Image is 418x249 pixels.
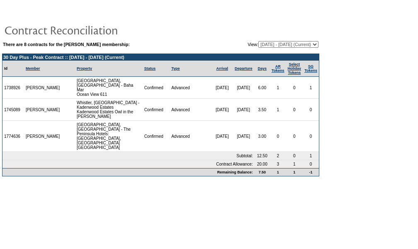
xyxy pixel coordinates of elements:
td: [GEOGRAPHIC_DATA], [GEOGRAPHIC_DATA] - The Peninsula Hotels: [GEOGRAPHIC_DATA], [GEOGRAPHIC_DATA]... [75,121,143,152]
a: Status [144,66,156,71]
td: [DATE] [233,99,255,121]
td: -1 [303,168,319,176]
td: 0 [286,152,303,160]
b: There are 8 contracts for the [PERSON_NAME] membership: [3,42,130,47]
a: Arrival [216,66,228,71]
td: 1738926 [2,77,24,99]
td: 3 [270,160,286,168]
td: [PERSON_NAME] [24,77,62,99]
td: 2 [270,152,286,160]
td: 0 [286,121,303,152]
a: Property [77,66,92,71]
a: Member [26,66,40,71]
td: 6.00 [255,77,270,99]
td: 0 [303,121,319,152]
td: Advanced [170,121,211,152]
td: Advanced [170,99,211,121]
td: 0 [286,99,303,121]
td: [PERSON_NAME] [24,121,62,152]
td: 20.00 [255,160,270,168]
td: 12.50 [255,152,270,160]
td: 1745089 [2,99,24,121]
td: 1 [270,168,286,176]
td: 3.00 [255,121,270,152]
td: 0 [286,77,303,99]
td: 1 [286,168,303,176]
td: Advanced [170,77,211,99]
a: Days [258,66,267,71]
a: SGTokens [304,64,317,73]
td: Subtotal: [2,152,255,160]
td: 0 [303,160,319,168]
img: pgTtlContractReconciliation.gif [4,22,170,38]
td: Confirmed [143,121,170,152]
a: ARTokens [272,64,284,73]
td: 1 [270,99,286,121]
td: [DATE] [233,77,255,99]
td: Whistler, [GEOGRAPHIC_DATA] - Kadenwood Estates Kadenwood Estates Owl in the [PERSON_NAME] [75,99,143,121]
td: Confirmed [143,77,170,99]
a: Type [171,66,180,71]
td: 0 [303,99,319,121]
a: Select HolidayTokens [288,62,301,75]
td: Confirmed [143,99,170,121]
td: 3.50 [255,99,270,121]
td: 30 Day Plus - Peak Contract :: [DATE] - [DATE] (Current) [2,54,319,61]
td: [DATE] [211,77,232,99]
a: Departure [235,66,253,71]
td: Remaining Balance: [2,168,255,176]
td: [DATE] [211,121,232,152]
td: [PERSON_NAME] [24,99,62,121]
td: 1 [303,152,319,160]
td: 7.50 [255,168,270,176]
td: 0 [270,121,286,152]
td: View: [206,41,318,48]
td: Id [2,61,24,77]
td: 1 [270,77,286,99]
td: [GEOGRAPHIC_DATA], [GEOGRAPHIC_DATA] - Baha Mar Ocean View 611 [75,77,143,99]
td: 1 [303,77,319,99]
td: [DATE] [211,99,232,121]
td: 1774636 [2,121,24,152]
td: 1 [286,160,303,168]
td: Contract Allowance: [2,160,255,168]
td: [DATE] [233,121,255,152]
